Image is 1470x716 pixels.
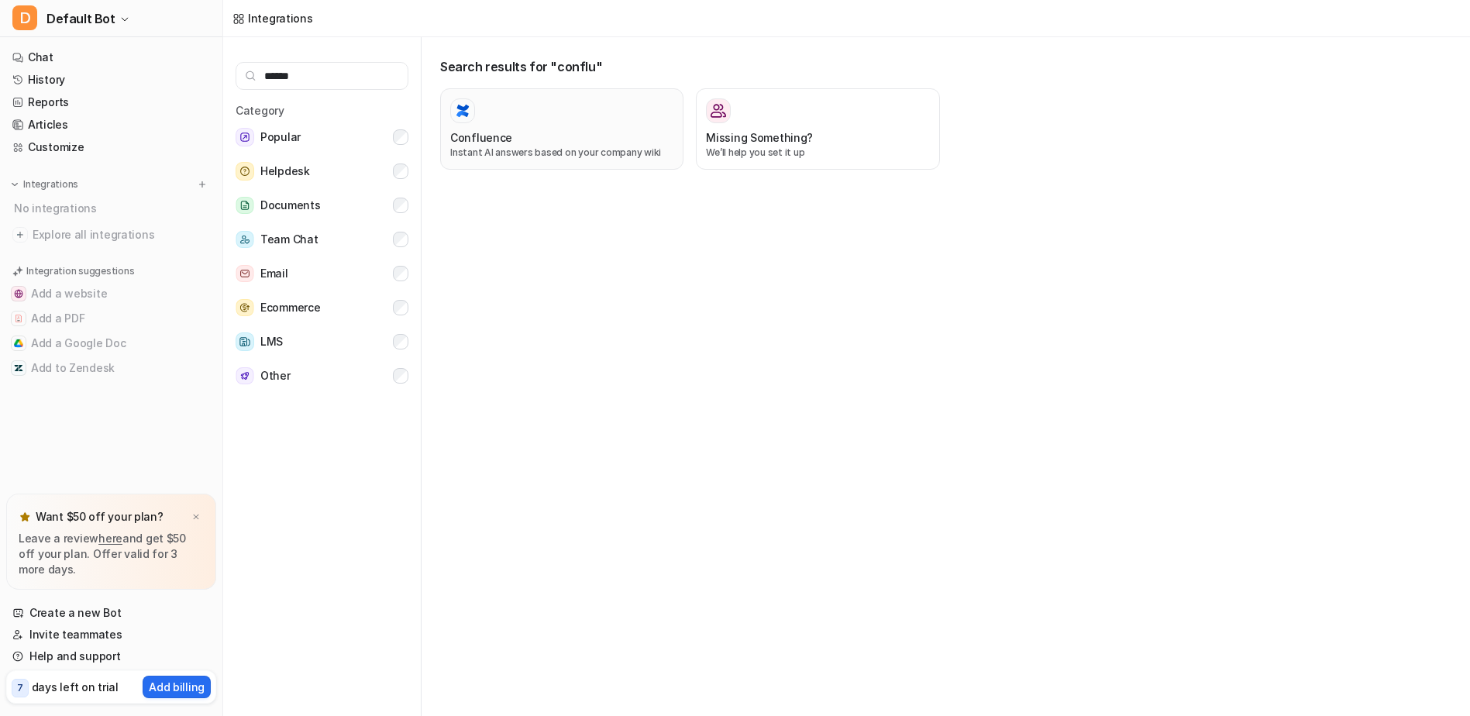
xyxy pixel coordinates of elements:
[236,332,254,351] img: LMS
[260,128,301,146] span: Popular
[14,339,23,348] img: Add a Google Doc
[6,224,216,246] a: Explore all integrations
[6,281,216,306] button: Add a websiteAdd a website
[706,129,813,146] h3: Missing Something?
[236,197,254,215] img: Documents
[260,367,291,385] span: Other
[236,231,254,249] img: Team Chat
[36,509,164,525] p: Want $50 off your plan?
[236,190,408,221] button: DocumentsDocuments
[23,178,78,191] p: Integrations
[19,531,204,577] p: Leave a review and get $50 off your plan. Offer valid for 3 more days.
[450,129,512,146] h3: Confluence
[260,332,283,351] span: LMS
[17,681,23,695] p: 7
[706,146,929,160] p: We’ll help you set it up
[236,292,408,323] button: EcommerceEcommerce
[711,103,726,119] img: Missing Something?
[19,511,31,523] img: star
[260,162,310,181] span: Helpdesk
[232,10,313,26] a: Integrations
[9,195,216,221] div: No integrations
[6,91,216,113] a: Reports
[6,46,216,68] a: Chat
[12,5,37,30] span: D
[440,88,683,170] button: ConfluenceConfluenceInstant AI answers based on your company wiki
[6,624,216,645] a: Invite teammates
[450,146,673,160] p: Instant AI answers based on your company wiki
[236,360,408,391] button: OtherOther
[149,679,205,695] p: Add billing
[32,679,119,695] p: days left on trial
[14,314,23,323] img: Add a PDF
[6,306,216,331] button: Add a PDFAdd a PDF
[236,224,408,255] button: Team ChatTeam Chat
[236,102,408,119] h5: Category
[236,128,254,146] img: Popular
[14,289,23,298] img: Add a website
[26,264,134,278] p: Integration suggestions
[236,258,408,289] button: EmailEmail
[6,602,216,624] a: Create a new Bot
[260,264,288,283] span: Email
[197,179,208,190] img: menu_add.svg
[696,88,939,170] button: Missing Something?Missing Something?We’ll help you set it up
[14,363,23,373] img: Add to Zendesk
[33,222,210,247] span: Explore all integrations
[98,532,122,545] a: here
[440,57,1451,76] h3: Search results for "conflu"
[46,8,115,29] span: Default Bot
[6,69,216,91] a: History
[6,645,216,667] a: Help and support
[236,162,254,181] img: Helpdesk
[6,356,216,380] button: Add to ZendeskAdd to Zendesk
[6,177,83,192] button: Integrations
[6,331,216,356] button: Add a Google DocAdd a Google Doc
[248,10,313,26] div: Integrations
[9,179,20,190] img: expand menu
[236,265,254,283] img: Email
[6,114,216,136] a: Articles
[6,136,216,158] a: Customize
[236,367,254,385] img: Other
[143,676,211,698] button: Add billing
[260,196,320,215] span: Documents
[12,227,28,243] img: explore all integrations
[236,122,408,153] button: PopularPopular
[236,156,408,187] button: HelpdeskHelpdesk
[191,512,201,522] img: x
[260,298,320,317] span: Ecommerce
[236,326,408,357] button: LMSLMS
[455,103,470,119] img: Confluence
[236,299,254,317] img: Ecommerce
[260,230,318,249] span: Team Chat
